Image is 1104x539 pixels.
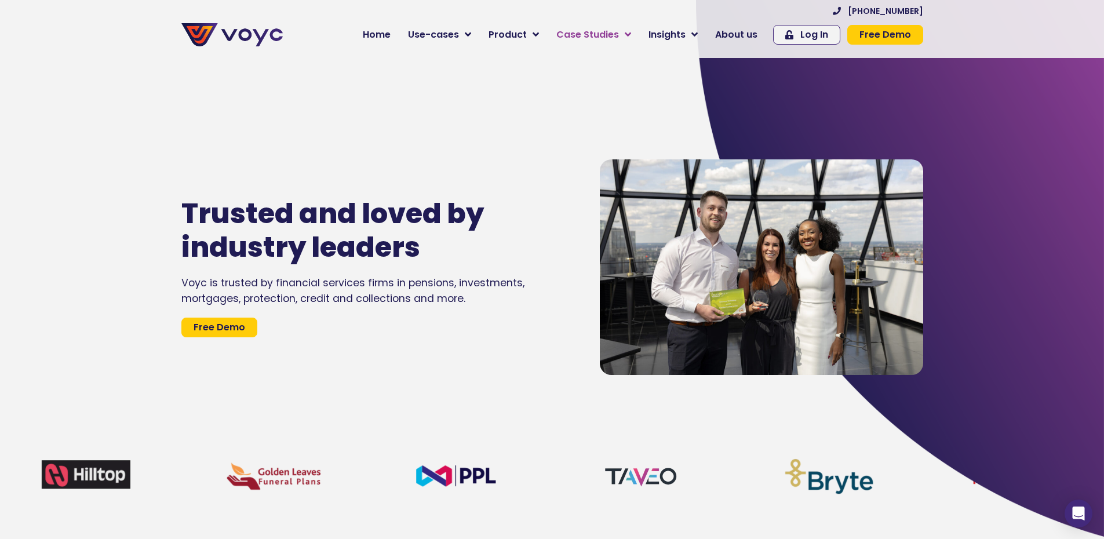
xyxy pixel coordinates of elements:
[181,197,530,264] h1: Trusted and loved by industry leaders
[399,23,480,46] a: Use-cases
[1065,500,1092,527] div: Open Intercom Messenger
[181,318,257,337] a: Free Demo
[480,23,548,46] a: Product
[363,28,391,42] span: Home
[181,275,565,306] div: Voyc is trusted by financial services firms in pensions, investments, mortgages, protection, cred...
[556,28,619,42] span: Case Studies
[408,28,459,42] span: Use-cases
[706,23,766,46] a: About us
[800,30,828,39] span: Log In
[640,23,706,46] a: Insights
[648,28,686,42] span: Insights
[859,30,911,39] span: Free Demo
[715,28,757,42] span: About us
[847,25,923,45] a: Free Demo
[548,23,640,46] a: Case Studies
[489,28,527,42] span: Product
[773,25,840,45] a: Log In
[833,7,923,15] a: [PHONE_NUMBER]
[181,23,283,46] img: voyc-full-logo
[354,23,399,46] a: Home
[194,323,245,332] span: Free Demo
[848,7,923,15] span: [PHONE_NUMBER]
